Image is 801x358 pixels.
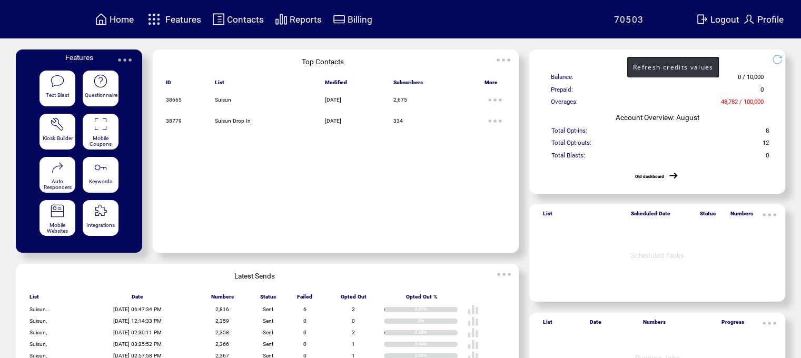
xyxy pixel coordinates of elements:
span: 0 [303,341,306,347]
span: List [215,79,224,90]
span: Mobile Websites [47,222,68,234]
span: Numbers [730,211,753,221]
span: 0 [766,152,769,164]
span: Sent [263,318,273,324]
span: List [542,319,552,330]
img: ellypsis.svg [484,111,506,132]
img: profile.svg [743,13,755,26]
span: Total Blasts: [551,152,585,164]
span: Refresh credits values [633,63,713,72]
span: List [542,211,552,221]
img: keywords.svg [93,160,108,175]
img: ellypsis.svg [493,49,514,71]
span: 6 [303,306,306,312]
a: Home [93,11,135,27]
img: coupons.svg [93,117,108,132]
span: Latest Sends [234,272,275,280]
span: Suisun... [29,306,51,312]
img: features.svg [145,11,163,28]
span: 2 [352,330,355,335]
a: Billing [331,11,374,27]
span: 0 [760,86,764,98]
span: Numbers [643,319,666,330]
span: Date [590,319,601,330]
div: 0.04% [415,342,458,347]
img: poll%20-%20white.svg [467,339,479,350]
a: Logout [694,11,741,27]
span: Billing [348,14,372,25]
span: 70503 [614,14,644,25]
span: 38665 [166,97,182,103]
span: [DATE] 03:25:52 PM [113,341,162,347]
span: Sent [263,306,273,312]
a: Mobile Websites [39,200,75,236]
span: 0 [352,318,355,324]
span: Status [700,211,716,221]
span: Status [260,294,276,304]
span: 0 [303,318,306,324]
a: Questionnaire [83,71,118,107]
span: Suisun Drop In [215,118,251,124]
span: Features [165,14,201,25]
span: Balance: [551,73,573,85]
img: poll%20-%20white.svg [467,315,479,327]
span: Modified [325,79,347,90]
img: text-blast.svg [50,74,65,88]
img: tool%201.svg [50,117,65,132]
span: [DATE] 12:14:33 PM [113,318,162,324]
span: Suisun [215,97,231,103]
span: 2,359 [215,318,229,324]
span: Total Opt-outs: [551,139,591,151]
span: Subscribers [393,79,423,90]
a: Mobile Coupons [83,114,118,150]
span: 2,358 [215,330,229,335]
span: 0 [303,330,306,335]
span: Suisun, [29,318,47,324]
span: 1 [352,341,355,347]
div: 0.08% [415,330,458,335]
span: Total Opt-ins: [551,127,587,139]
span: Failed [297,294,312,304]
span: Contacts [227,14,264,25]
span: 334 [393,118,403,124]
div: 0.07% [415,307,458,312]
span: Opted Out % [406,294,438,304]
a: Integrations [83,200,118,236]
span: 12 [763,139,769,151]
a: Old dashboard [635,174,664,179]
span: Account Overview: August [615,113,699,122]
span: Prepaid: [551,86,573,98]
img: ellypsis.svg [484,89,506,111]
span: Suisun, [29,330,47,335]
a: Reports [273,11,323,27]
img: ellypsis.svg [759,313,780,334]
span: 2,675 [393,97,407,103]
img: poll%20-%20white.svg [467,327,479,339]
span: 2 [352,306,355,312]
span: Profile [757,14,784,25]
a: Keywords [83,157,118,193]
span: 0 / 10,000 [738,73,764,85]
a: Features [143,9,203,29]
img: contacts.svg [212,13,225,26]
span: Mobile Coupons [90,135,112,147]
span: Suisun, [29,341,47,347]
img: ellypsis.svg [114,49,135,71]
img: auto-responders.svg [50,160,65,175]
span: Home [110,14,134,25]
span: Auto Responders [44,178,72,190]
span: Top Contacts [302,57,344,66]
span: 2,816 [215,306,229,312]
span: Overages: [551,98,578,110]
a: Contacts [211,11,265,27]
span: Scheduled Tasks [630,251,684,260]
span: Sent [263,330,273,335]
span: [DATE] [325,97,341,103]
span: [DATE] 06:47:34 PM [113,306,162,312]
span: Keywords [89,178,112,184]
span: ID [166,79,171,90]
img: home.svg [95,13,107,26]
span: 38779 [166,118,182,124]
img: integrations.svg [93,204,108,218]
span: 2,366 [215,341,229,347]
